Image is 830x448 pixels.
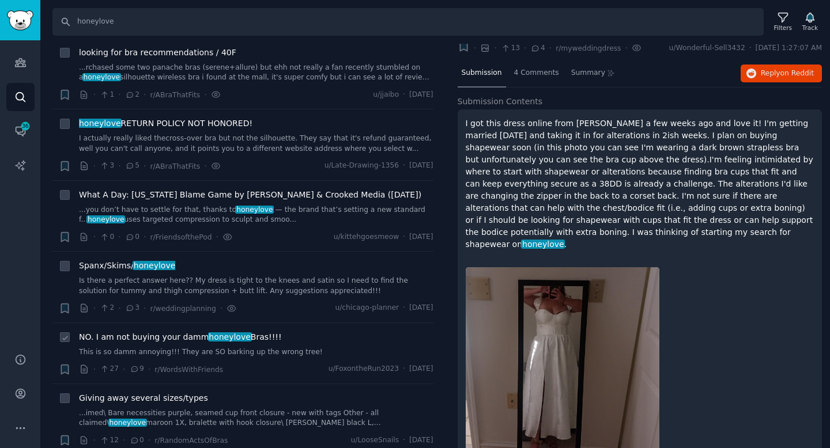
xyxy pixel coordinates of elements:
a: ...rchased some two panache bras (serene+allure) but ehh not really a fan recently stumbled on ah... [79,63,433,83]
span: 2 [100,303,114,313]
span: [DATE] [409,303,433,313]
span: r/ABraThatFits [150,162,200,170]
span: · [93,231,96,243]
span: honeylove [78,119,122,128]
button: Replyon Reddit [741,64,822,83]
span: u/Wonderful-Sell3432 [669,43,745,54]
span: 0 [130,435,144,446]
span: [DATE] [409,232,433,242]
a: Spanx/Skims/honeylove [79,260,175,272]
span: 1 [100,90,114,100]
span: honeylove [82,73,121,81]
div: Filters [774,24,792,32]
span: u/Late-Drawing-1356 [325,161,399,171]
span: [DATE] [409,90,433,100]
span: u/LooseSnails [351,435,399,446]
span: · [144,160,146,172]
p: I got this dress online from [PERSON_NAME] a few weeks ago and love it! I'm getting married [DATE... [466,117,814,250]
span: · [204,160,206,172]
a: 36 [6,117,35,145]
span: Submission Contents [458,96,543,108]
a: I actually really liked thecross-over bra but not the silhouette. They say that it's refund guara... [79,134,433,154]
button: Track [798,10,822,34]
span: · [148,363,150,375]
span: · [118,302,120,314]
span: · [625,42,627,54]
span: RETURN POLICY NOT HONORED! [79,117,252,130]
span: u/chicago-planner [335,303,399,313]
span: 27 [100,364,119,374]
img: GummySearch logo [7,10,33,31]
span: honeylove [521,240,565,249]
span: Summary [571,68,605,78]
span: · [549,42,552,54]
span: u/FoxontheRun2023 [329,364,399,374]
span: [DATE] [409,435,433,446]
span: Submission [462,68,502,78]
input: Search Keyword [52,8,764,36]
span: honeylove [235,206,274,214]
span: · [93,363,96,375]
span: · [93,89,96,101]
span: [DATE] 1:27:07 AM [756,43,822,54]
a: What A Day: [US_STATE] Blame Game by [PERSON_NAME] & Crooked Media ([DATE]) [79,189,421,201]
span: 12 [100,435,119,446]
span: · [403,435,405,446]
span: r/ABraThatFits [150,91,200,99]
span: [DATE] [409,161,433,171]
span: r/weddingplanning [150,305,216,313]
span: · [494,42,496,54]
span: r/myweddingdress [556,44,621,52]
span: · [93,302,96,314]
span: u/kittehgoesmeow [334,232,399,242]
span: · [148,434,150,446]
span: 4 [530,43,545,54]
span: honeylove [133,261,176,270]
span: · [216,231,218,243]
a: ...you don’t have to settle for that, thanks tohoneylove​ — the brand that’s setting a new standa... [79,205,433,225]
span: honeylove [86,215,125,223]
span: 4 Comments [514,68,559,78]
span: · [403,364,405,374]
a: Giving away several sizes/types [79,392,208,404]
span: · [123,363,125,375]
span: · [118,89,120,101]
span: · [204,89,206,101]
span: · [118,160,120,172]
span: 0 [100,232,114,242]
span: honeylove [208,332,252,341]
a: NO. I am not buying your dammhoneyloveBras!!!! [79,331,282,343]
span: 2 [125,90,139,100]
span: · [118,231,120,243]
a: Is there a perfect answer here?? My dress is tight to the knees and satin so I need to find the s... [79,276,433,296]
span: 13 [501,43,520,54]
span: on Reddit [780,69,814,77]
span: 5 [125,161,139,171]
span: · [403,232,405,242]
span: · [123,434,125,446]
span: · [93,160,96,172]
span: [DATE] [409,364,433,374]
span: 0 [125,232,139,242]
span: · [403,161,405,171]
span: · [220,302,222,314]
span: r/FriendsofthePod [150,233,212,241]
span: · [474,42,476,54]
span: · [144,231,146,243]
span: · [144,89,146,101]
span: · [749,43,752,54]
span: 36 [20,122,31,130]
a: honeyloveRETURN POLICY NOT HONORED! [79,117,252,130]
span: 9 [130,364,144,374]
span: 3 [100,161,114,171]
span: r/WordsWithFriends [154,366,223,374]
span: NO. I am not buying your damm Bras!!!! [79,331,282,343]
span: honeylove [108,419,147,427]
span: 3 [125,303,139,313]
a: This is so damm annoying!!! They are SO barking up the wrong tree! [79,347,433,358]
a: looking for bra recommendations / 40F [79,47,236,59]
